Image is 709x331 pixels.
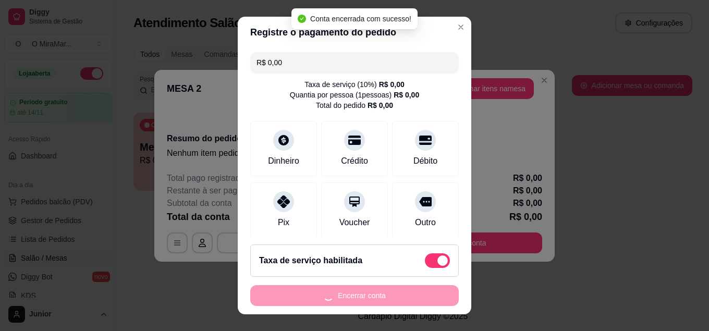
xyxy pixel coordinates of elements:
div: Outro [415,216,436,229]
h2: Taxa de serviço habilitada [259,254,362,267]
div: R$ 0,00 [379,79,405,90]
input: Ex.: hambúrguer de cordeiro [256,52,453,73]
div: Total do pedido [316,100,393,111]
div: Pix [278,216,289,229]
div: Dinheiro [268,155,299,167]
button: Close [453,19,469,35]
header: Registre o pagamento do pedido [238,17,471,48]
span: Conta encerrada com sucesso! [310,15,411,23]
div: R$ 0,00 [394,90,419,100]
div: R$ 0,00 [368,100,393,111]
div: Débito [413,155,437,167]
div: Crédito [341,155,368,167]
div: Voucher [339,216,370,229]
div: Quantia por pessoa ( 1 pessoas) [290,90,419,100]
span: check-circle [298,15,306,23]
div: Taxa de serviço ( 10 %) [304,79,405,90]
